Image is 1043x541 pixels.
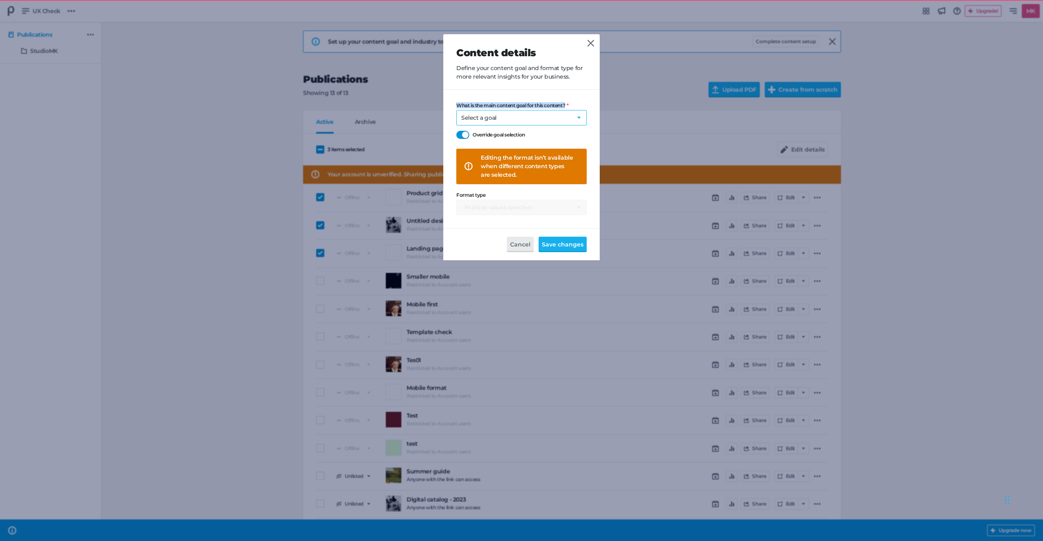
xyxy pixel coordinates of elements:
iframe: Chat Widget [1002,479,1043,519]
div: Editing the format isn’t available when different content types are selected. [481,154,574,179]
span: Save changes [542,240,583,249]
span: Override goal selection [473,131,525,139]
p: Define your content goal and format type for more relevant insights for your business. [456,64,587,81]
button: Cancel [507,237,534,252]
a: Close [586,38,596,48]
label: What is the main content goal for this content? [456,103,587,108]
label: Format type [456,192,587,198]
h2: Content details [456,47,587,59]
button: Save changes [539,237,587,252]
div: Drag [1005,488,1010,512]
